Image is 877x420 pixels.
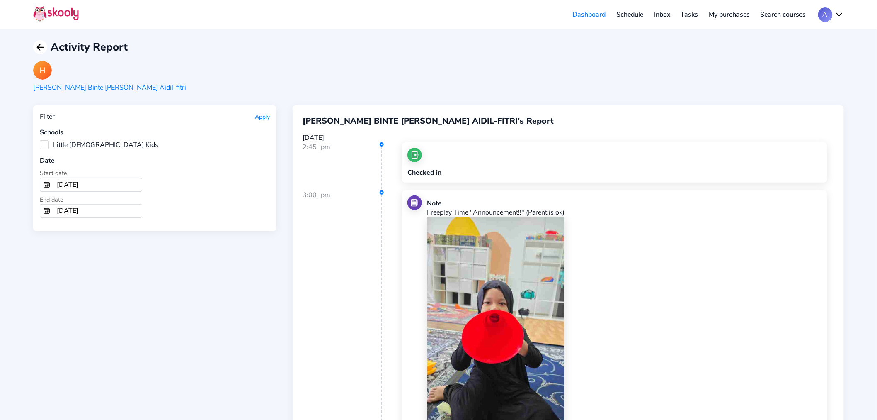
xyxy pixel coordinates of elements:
[44,208,50,214] ion-icon: calendar outline
[755,8,812,21] a: Search courses
[303,133,834,142] div: [DATE]
[303,115,554,127] span: [PERSON_NAME] BINTE [PERSON_NAME] AIDIL-FITRI's Report
[40,128,270,137] div: Schools
[33,5,79,22] img: Skooly
[321,142,330,189] div: pm
[40,169,67,177] span: Start date
[40,112,55,121] div: Filter
[53,178,142,191] input: From Date
[44,181,50,188] ion-icon: calendar outline
[33,61,52,80] div: H
[407,168,441,177] div: Checked in
[40,156,270,165] div: Date
[40,205,53,218] button: calendar outline
[407,195,422,210] img: notes.jpg
[407,148,422,162] img: checkin.jpg
[53,205,142,218] input: To Date
[40,140,158,149] label: Little [DEMOGRAPHIC_DATA] Kids
[649,8,676,21] a: Inbox
[676,8,704,21] a: Tasks
[51,40,128,54] span: Activity Report
[33,40,47,54] button: arrow back outline
[40,178,53,191] button: calendar outline
[35,42,45,52] ion-icon: arrow back outline
[33,83,186,92] div: [PERSON_NAME] Binte [PERSON_NAME] Aidil-fitri
[567,8,611,21] a: Dashboard
[611,8,649,21] a: Schedule
[255,113,270,121] button: Apply
[303,142,382,189] div: 2:45
[427,208,657,217] p: Freeplay Time "Announcement!!" (Parent is ok)
[818,7,844,22] button: Achevron down outline
[427,199,657,208] div: Note
[703,8,755,21] a: My purchases
[40,195,63,204] span: End date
